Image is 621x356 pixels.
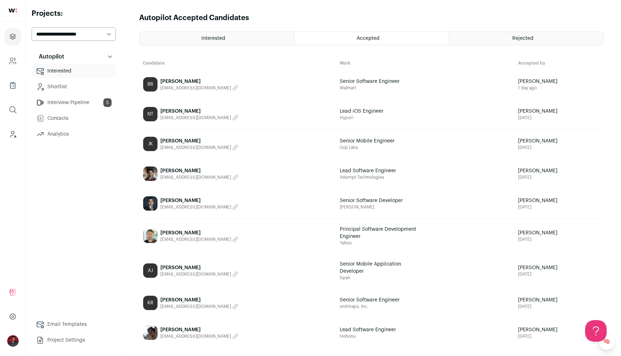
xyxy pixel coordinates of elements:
a: Projects [4,28,21,45]
span: Lead Software Engineer [340,167,426,174]
span: Rejected [512,36,533,41]
th: Candidate [139,57,336,70]
span: Yahoo [340,240,511,246]
span: [PERSON_NAME] [518,326,600,333]
span: Lead iOS Engineer [340,108,426,115]
a: Contacts [32,111,116,126]
span: [PERSON_NAME] [518,108,600,115]
button: [EMAIL_ADDRESS][DOMAIN_NAME] [160,115,238,121]
a: Interview Pipeline5 [32,95,116,110]
span: [EMAIL_ADDRESS][DOMAIN_NAME] [160,204,231,210]
a: Project Settings [32,333,116,347]
span: Attempt Technologies [340,174,511,180]
a: Leads (Backoffice) [4,126,21,143]
div: KR [143,296,157,310]
span: [DATE] [518,236,600,242]
a: [PERSON_NAME] [EMAIL_ADDRESS][DOMAIN_NAME] [140,159,336,188]
button: [EMAIL_ADDRESS][DOMAIN_NAME] [160,85,238,91]
div: JK [143,137,157,151]
a: BR [PERSON_NAME] [EMAIL_ADDRESS][DOMAIN_NAME] [140,70,336,99]
button: [EMAIL_ADDRESS][DOMAIN_NAME] [160,271,238,277]
span: [PERSON_NAME] [160,197,238,204]
span: Goji Labs [340,145,511,150]
span: 5 [103,98,112,107]
iframe: Help Scout Beacon - Open [585,320,607,342]
img: 526d42d9340d12ab5f307ba01ce7f0eb8b37a13b92f0746bf35c099674c18c59.jpg [143,196,157,211]
span: [PERSON_NAME] [160,78,238,85]
button: [EMAIL_ADDRESS][DOMAIN_NAME] [160,236,238,242]
a: Analytics [32,127,116,141]
a: JK [PERSON_NAME] [EMAIL_ADDRESS][DOMAIN_NAME] [140,130,336,158]
span: [PERSON_NAME] [340,204,511,210]
span: [DATE] [518,174,600,180]
a: Interested [32,64,116,78]
button: [EMAIL_ADDRESS][DOMAIN_NAME] [160,145,238,150]
a: Shortlist [32,80,116,94]
img: 221213-medium_jpg [7,335,19,347]
span: [DATE] [518,271,600,277]
span: [PERSON_NAME] [518,229,600,236]
span: [DATE] [518,304,600,309]
a: [PERSON_NAME] [EMAIL_ADDRESS][DOMAIN_NAME] [140,219,336,253]
span: [EMAIL_ADDRESS][DOMAIN_NAME] [160,236,231,242]
span: [EMAIL_ADDRESS][DOMAIN_NAME] [160,271,231,277]
span: [EMAIL_ADDRESS][DOMAIN_NAME] [160,333,231,339]
span: [PERSON_NAME] [160,167,238,174]
span: [PERSON_NAME] [518,197,600,204]
a: Rejected [449,32,603,45]
div: NT [143,107,157,121]
span: Senior Software Engineer [340,78,426,85]
div: AJ [143,263,157,278]
a: Email Templates [32,317,116,332]
span: Senior Mobile Engineer [340,137,426,145]
span: Senior Software Developer [340,197,426,204]
span: Interested [201,36,225,41]
span: [EMAIL_ADDRESS][DOMAIN_NAME] [160,304,231,309]
span: Walmart [340,85,511,91]
a: [PERSON_NAME] [EMAIL_ADDRESS][DOMAIN_NAME] [140,318,336,347]
a: KR [PERSON_NAME] [EMAIL_ADDRESS][DOMAIN_NAME] [140,289,336,317]
h2: Projects: [32,9,116,19]
span: [EMAIL_ADDRESS][DOMAIN_NAME] [160,145,231,150]
img: b26b8786ce0f1e3c18712c54fd3ea35577779f4b3c3a8d132ab8feb029fc889b [143,229,157,243]
th: Accepted by [514,57,604,70]
span: [EMAIL_ADDRESS][DOMAIN_NAME] [160,85,231,91]
span: [EMAIL_ADDRESS][DOMAIN_NAME] [160,174,231,180]
span: [PERSON_NAME] [160,108,238,115]
button: [EMAIL_ADDRESS][DOMAIN_NAME] [160,174,238,180]
span: Lead Software Engineer [340,326,426,333]
span: [PERSON_NAME] [518,167,600,174]
span: onXmaps, Inc. [340,304,511,309]
span: Principal Software Development Engineer [340,226,426,240]
button: [EMAIL_ADDRESS][DOMAIN_NAME] [160,204,238,210]
a: Company Lists [4,77,21,94]
span: [PERSON_NAME] [518,137,600,145]
th: Work [336,57,514,70]
span: Senior Software Engineer [340,296,426,304]
a: 🧠 [598,333,615,350]
span: [DATE] [518,333,600,339]
a: [PERSON_NAME] [EMAIL_ADDRESS][DOMAIN_NAME] [140,189,336,218]
button: [EMAIL_ADDRESS][DOMAIN_NAME] [160,304,238,309]
span: Span [340,275,511,281]
div: BR [143,77,157,92]
span: [PERSON_NAME] [160,296,238,304]
span: Hohonu [340,333,511,339]
img: 24616c43545dc2dcbf45309b46e7fea305b3d2e6dc676a6c411a4f750d6eef1f.jpg [143,325,157,340]
a: NT [PERSON_NAME] [EMAIL_ADDRESS][DOMAIN_NAME] [140,100,336,128]
span: Accepted [357,36,380,41]
span: [PERSON_NAME] [160,229,238,236]
span: [EMAIL_ADDRESS][DOMAIN_NAME] [160,115,231,121]
span: 1 day ago [518,85,600,91]
span: [DATE] [518,204,600,210]
span: [PERSON_NAME] [160,137,238,145]
p: Autopilot [34,52,64,61]
button: Autopilot [32,50,116,64]
span: [PERSON_NAME] [518,296,600,304]
span: Senior Mobile Application Developer [340,261,426,275]
a: AJ [PERSON_NAME] [EMAIL_ADDRESS][DOMAIN_NAME] [140,254,336,287]
span: [DATE] [518,115,600,121]
h1: Autopilot Accepted Candidates [139,13,249,23]
img: 9c35bf2b4cb6dbd30da8c49b46cfd57abc4f9cd38a56414d57716841270edfe7.jpg [143,167,157,181]
span: [PERSON_NAME] [160,264,238,271]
